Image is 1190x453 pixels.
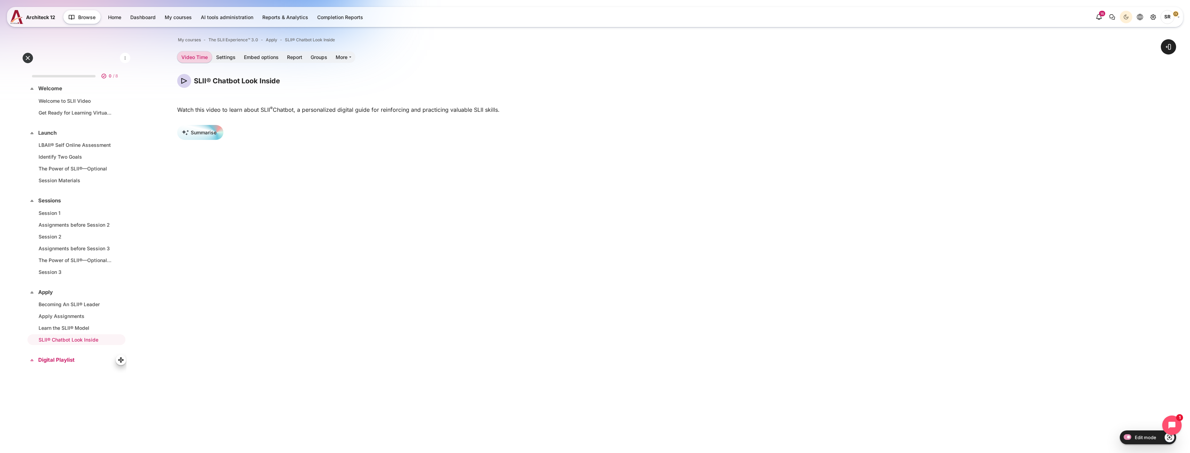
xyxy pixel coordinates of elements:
a: 0 / 8 [26,66,126,83]
a: The Power of SLII®—Optional (copy) [39,257,112,264]
span: Collapse [28,129,35,136]
a: Welcome to SLII Video [39,97,112,104]
a: More [331,51,355,63]
a: LBAII® Self Online Assessment [39,141,112,149]
span: Collapse [28,289,35,296]
a: Dashboard [126,11,160,23]
a: SLII® Chatbot Look Inside [39,336,112,343]
a: My courses [161,11,196,23]
p: Watch this video to learn about SLII Chatbot, a personalized digital guide for reinforcing and pr... [177,106,1145,114]
span: Collapse [28,85,35,92]
span: 0 [109,73,112,79]
h4: SLII® Chatbot Look Inside [194,76,280,85]
sup: ® [270,106,273,111]
a: Site administration [1147,11,1159,23]
a: My courses [178,37,201,43]
a: Assignments before Session 2 [39,221,112,228]
div: 16 [1099,11,1105,16]
a: Session 1 [39,209,112,217]
span: Collapse [28,356,35,363]
a: Video Time [177,51,212,63]
span: Edit mode [1135,435,1156,440]
a: Session Materials [39,177,112,184]
nav: Navigation bar [177,35,1145,44]
button: Light Mode Dark Mode [1120,11,1132,23]
a: Report [283,51,306,63]
a: SLII® Chatbot Look Inside [285,37,335,43]
a: Identify Two Goals [39,153,112,160]
a: Becoming An SLII® Leader [39,301,112,308]
a: Assignments before Session 3 [39,245,112,252]
a: The Power of SLII®—Optional [39,165,112,172]
span: Architeck 12 [26,14,55,21]
button: There are 0 unread conversations [1106,11,1118,23]
a: AI tools administration [197,11,257,23]
a: Welcome [38,85,113,93]
a: Groups [306,51,331,63]
a: Session 2 [39,233,112,240]
a: Apply Assignments [39,312,112,320]
span: Browse [78,14,96,21]
a: User menu [1160,10,1180,24]
a: Digital Playlist [38,356,113,364]
a: Apply [266,37,277,43]
a: Sessions [38,197,113,205]
a: Settings [212,51,240,63]
a: Apply [38,288,113,296]
div: Show notification window with 16 new notifications [1093,11,1105,23]
a: Learn the SLII® Model [39,324,112,332]
a: Get Ready for Learning Virtually [39,109,112,116]
a: Home [104,11,125,23]
img: A12 [10,10,23,24]
div: Dark Mode [1121,12,1131,22]
span: Collapse [28,197,35,204]
a: Show/Hide - Region [1165,433,1174,442]
a: Embed options [240,51,283,63]
a: A12 A12 Architeck 12 [10,10,58,24]
span: Songklod Riraroengjaratsaeng [1160,10,1174,24]
a: Completion Reports [313,11,367,23]
button: Summarise [177,125,223,140]
button: Browse [63,10,101,24]
span: / 8 [113,73,118,79]
button: Languages [1134,11,1146,23]
a: Launch [38,129,113,137]
a: Reports & Analytics [258,11,312,23]
a: The SLII Experience™ 3.0 [208,37,258,43]
a: Session 3 [39,268,112,276]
